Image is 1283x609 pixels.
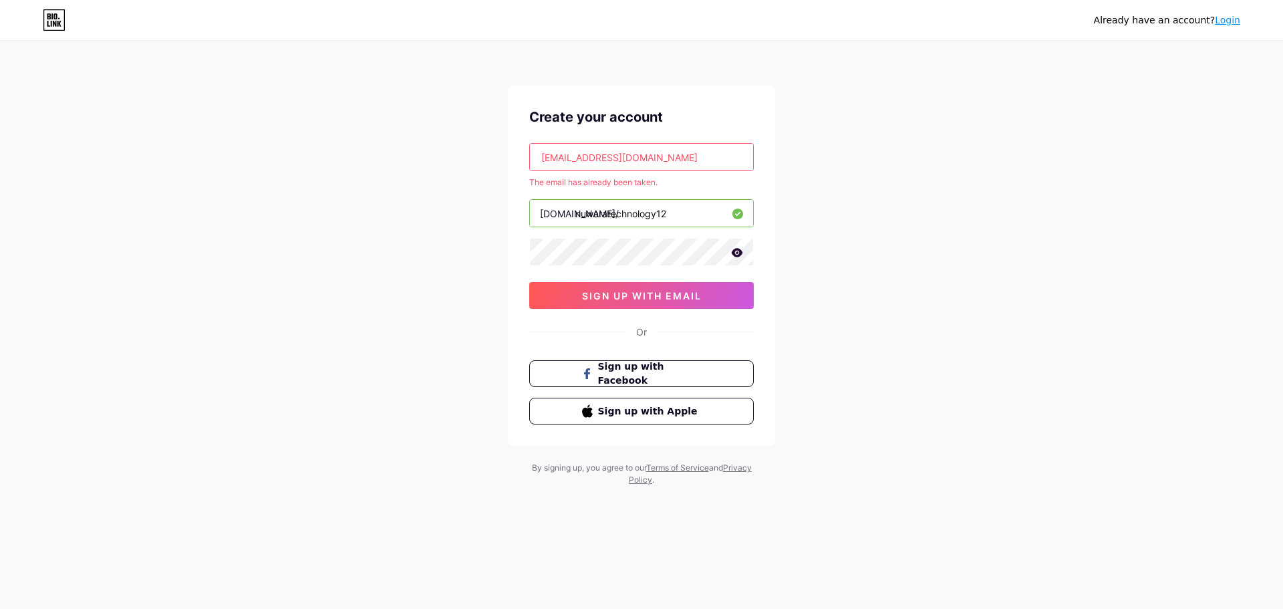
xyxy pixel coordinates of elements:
input: Email [530,144,753,170]
div: [DOMAIN_NAME]/ [540,207,619,221]
button: Sign up with Apple [529,398,754,424]
div: The email has already been taken. [529,176,754,189]
div: By signing up, you agree to our and . [528,462,755,486]
input: username [530,200,753,227]
div: Already have an account? [1094,13,1240,27]
button: Sign up with Facebook [529,360,754,387]
span: sign up with email [582,290,702,301]
a: Terms of Service [646,463,709,473]
div: Or [636,325,647,339]
button: sign up with email [529,282,754,309]
div: Create your account [529,107,754,127]
span: Sign up with Facebook [598,360,702,388]
span: Sign up with Apple [598,404,702,418]
a: Login [1215,15,1240,25]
